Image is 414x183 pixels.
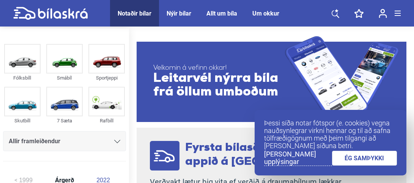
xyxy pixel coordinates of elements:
[167,10,191,17] a: Nýir bílar
[264,119,397,150] p: Þessi síða notar fótspor (e. cookies) vegna nauðsynlegrar virkni hennar og til að safna tölfræðig...
[46,116,83,125] div: 7 Sæta
[137,36,406,128] a: Velkomin á vefinn okkar!Leitarvél nýrra bíla frá öllum umboðum
[4,74,41,82] div: Fólksbíll
[332,151,397,166] a: ÉG SAMÞYKKI
[252,10,279,17] a: Um okkur
[9,136,60,147] span: Allir framleiðendur
[88,116,125,125] div: Rafbíll
[153,72,285,99] span: Leitarvél nýrra bíla frá öllum umboðum
[153,64,285,72] span: Velkomin á vefinn okkar!
[185,142,363,168] span: Fyrsta bílasölu- appið á [GEOGRAPHIC_DATA]!
[379,9,387,18] img: user-login.svg
[4,116,41,125] div: Skutbíll
[118,10,151,17] a: Notaðir bílar
[206,10,237,17] a: Allt um bíla
[88,74,125,82] div: Sportjeppi
[46,74,83,82] div: Smábíl
[264,150,332,166] a: [PERSON_NAME] upplýsingar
